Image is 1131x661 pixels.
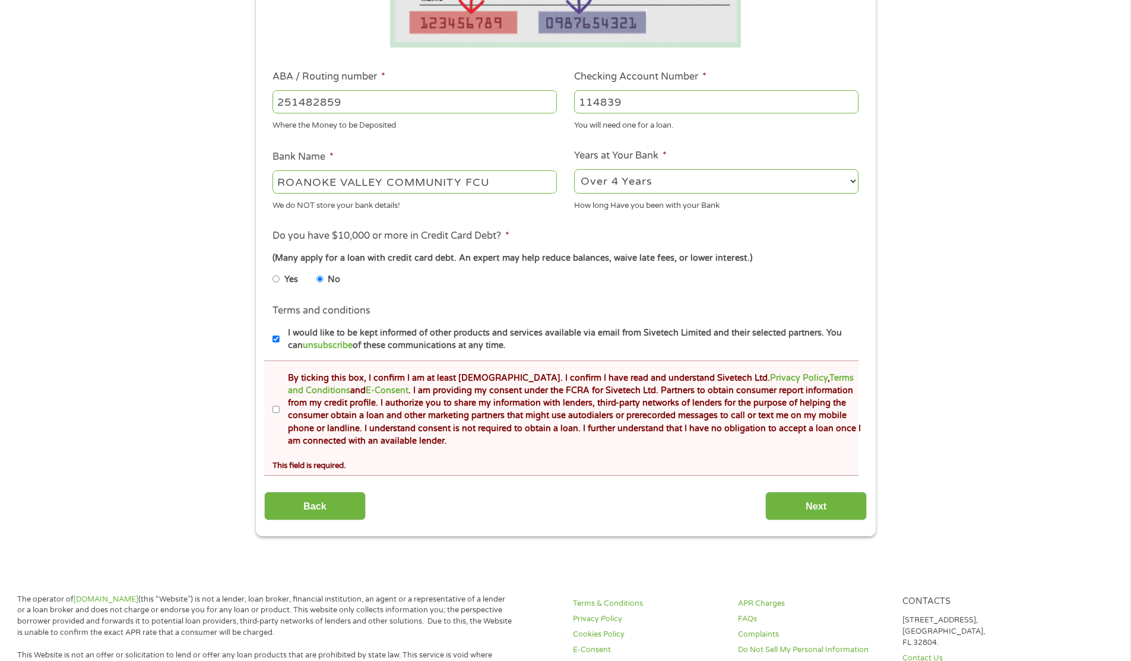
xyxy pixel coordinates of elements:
input: Back [264,492,366,521]
label: Yes [284,273,298,286]
a: E-Consent [573,644,724,656]
label: By ticking this box, I confirm I am at least [DEMOGRAPHIC_DATA]. I confirm I have read and unders... [280,372,862,448]
a: APR Charges [738,598,889,609]
input: 263177916 [273,90,557,113]
label: ABA / Routing number [273,71,385,83]
div: You will need one for a loan. [574,115,858,131]
input: 345634636 [574,90,858,113]
a: E-Consent [366,385,408,396]
label: Do you have $10,000 or more in Credit Card Debt? [273,230,509,242]
div: (Many apply for a loan with credit card debt. An expert may help reduce balances, waive late fees... [273,252,858,265]
a: Privacy Policy [770,373,828,383]
a: Complaints [738,629,889,640]
label: No [328,273,340,286]
a: Privacy Policy [573,613,724,625]
a: FAQs [738,613,889,625]
label: Years at Your Bank [574,150,667,162]
label: Terms and conditions [273,305,370,317]
a: Do Not Sell My Personal Information [738,644,889,656]
a: Terms and Conditions [288,373,854,396]
div: We do NOT store your bank details! [273,195,557,211]
a: Cookies Policy [573,629,724,640]
input: Next [765,492,867,521]
label: Bank Name [273,151,334,163]
a: Terms & Conditions [573,598,724,609]
label: Checking Account Number [574,71,707,83]
div: How long Have you been with your Bank [574,195,858,211]
a: unsubscribe [303,340,353,350]
div: Where the Money to be Deposited [273,115,557,131]
a: [DOMAIN_NAME] [74,594,138,604]
div: This field is required. [273,456,858,472]
h4: Contacts [902,596,1053,608]
p: [STREET_ADDRESS], [GEOGRAPHIC_DATA], FL 32804. [902,615,1053,649]
label: I would like to be kept informed of other products and services available via email from Sivetech... [280,327,862,352]
p: The operator of (this “Website”) is not a lender, loan broker, financial institution, an agent or... [17,594,512,639]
